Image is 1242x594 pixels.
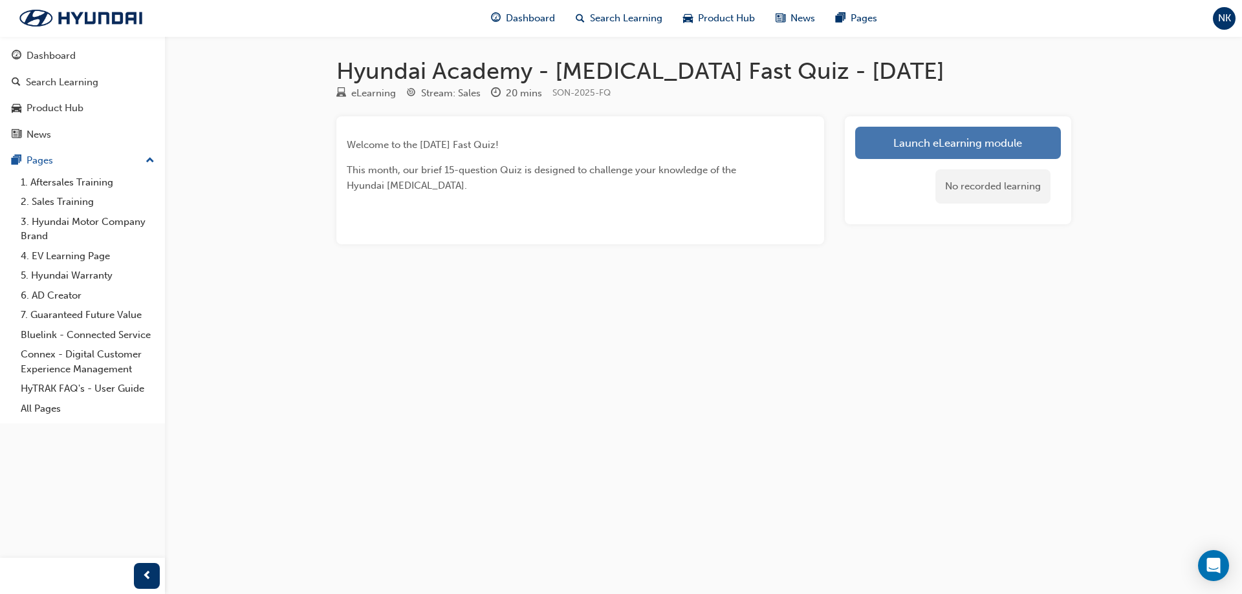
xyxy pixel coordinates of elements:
a: news-iconNews [765,5,825,32]
a: Search Learning [5,70,160,94]
a: News [5,123,160,147]
div: Stream: Sales [421,86,481,101]
span: pages-icon [12,155,21,167]
span: search-icon [12,77,21,89]
div: Open Intercom Messenger [1198,550,1229,581]
a: HyTRAK FAQ's - User Guide [16,379,160,399]
span: News [790,11,815,26]
a: 7. Guaranteed Future Value [16,305,160,325]
div: Type [336,85,396,101]
a: 1. Aftersales Training [16,173,160,193]
span: Welcome to the [DATE] Fast Quiz! [347,139,499,151]
div: Dashboard [27,48,76,63]
a: Product Hub [5,96,160,120]
img: Trak [6,5,155,32]
button: Pages [5,149,160,173]
a: 6. AD Creator [16,286,160,306]
span: car-icon [683,10,693,27]
a: Connex - Digital Customer Experience Management [16,345,160,379]
button: NK [1213,7,1236,30]
a: pages-iconPages [825,5,888,32]
span: guage-icon [12,50,21,62]
span: Dashboard [506,11,555,26]
a: guage-iconDashboard [481,5,565,32]
a: Dashboard [5,44,160,68]
h1: Hyundai Academy - [MEDICAL_DATA] Fast Quiz - [DATE] [336,57,1071,85]
span: target-icon [406,88,416,100]
span: search-icon [576,10,585,27]
a: 2. Sales Training [16,192,160,212]
a: search-iconSearch Learning [565,5,673,32]
a: car-iconProduct Hub [673,5,765,32]
span: prev-icon [142,568,152,584]
a: All Pages [16,399,160,419]
span: NK [1218,11,1231,26]
span: news-icon [12,129,21,141]
span: learningResourceType_ELEARNING-icon [336,88,346,100]
span: This month, our brief 15-question Quiz is designed to challenge your knowledge of the Hyundai [ME... [347,164,739,191]
span: news-icon [776,10,785,27]
span: car-icon [12,103,21,114]
span: Search Learning [590,11,662,26]
span: clock-icon [491,88,501,100]
span: Pages [851,11,877,26]
div: Pages [27,153,53,168]
div: eLearning [351,86,396,101]
div: Duration [491,85,542,101]
span: pages-icon [836,10,845,27]
div: 20 mins [506,86,542,101]
a: 3. Hyundai Motor Company Brand [16,212,160,246]
div: News [27,127,51,142]
span: Product Hub [698,11,755,26]
div: Stream [406,85,481,101]
span: guage-icon [491,10,501,27]
div: No recorded learning [935,169,1051,204]
a: 5. Hyundai Warranty [16,266,160,286]
a: Bluelink - Connected Service [16,325,160,345]
button: DashboardSearch LearningProduct HubNews [5,41,160,149]
span: Learning resource code [552,87,611,98]
div: Product Hub [27,101,83,116]
div: Search Learning [26,75,98,90]
a: 4. EV Learning Page [16,246,160,266]
span: up-icon [146,153,155,169]
a: Launch eLearning module [855,127,1061,159]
